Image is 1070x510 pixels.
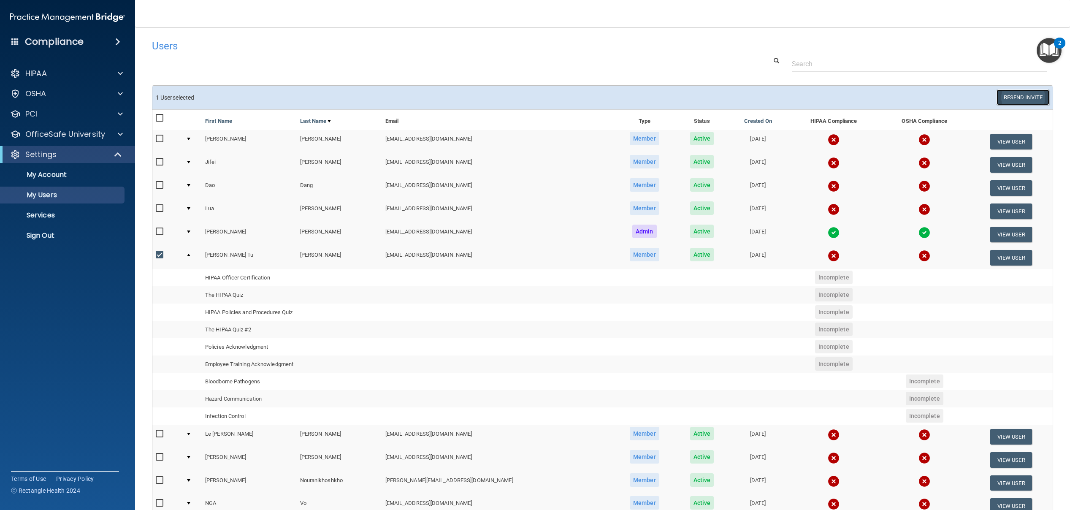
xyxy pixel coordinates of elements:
[202,390,382,407] td: Hazard Communication
[297,153,382,176] td: [PERSON_NAME]
[690,155,714,168] span: Active
[25,129,105,139] p: OfficeSafe University
[728,448,788,472] td: [DATE]
[690,178,714,192] span: Active
[728,153,788,176] td: [DATE]
[202,200,297,223] td: Lua
[630,427,659,440] span: Member
[690,427,714,440] span: Active
[828,203,840,215] img: cross.ca9f0e7f.svg
[297,246,382,269] td: [PERSON_NAME]
[906,409,943,423] span: Incomplete
[202,176,297,200] td: Dao
[202,373,382,390] td: Bloodborne Pathogens
[990,227,1032,242] button: View User
[25,149,57,160] p: Settings
[828,227,840,239] img: tick.e7d51cea.svg
[382,223,614,246] td: [EMAIL_ADDRESS][DOMAIN_NAME]
[918,475,930,487] img: cross.ca9f0e7f.svg
[990,250,1032,266] button: View User
[630,201,659,215] span: Member
[1058,43,1061,54] div: 2
[202,338,382,355] td: Policies Acknowledgment
[382,246,614,269] td: [EMAIL_ADDRESS][DOMAIN_NAME]
[202,448,297,472] td: [PERSON_NAME]
[297,448,382,472] td: [PERSON_NAME]
[990,475,1032,491] button: View User
[690,132,714,145] span: Active
[815,271,853,284] span: Incomplete
[990,452,1032,468] button: View User
[56,475,94,483] a: Privacy Policy
[202,304,382,321] td: HIPAA Policies and Procedures Quiz
[382,472,614,495] td: [PERSON_NAME][EMAIL_ADDRESS][DOMAIN_NAME]
[202,321,382,338] td: The HIPAA Quiz #2
[11,486,80,495] span: Ⓒ Rectangle Health 2024
[630,473,659,487] span: Member
[690,201,714,215] span: Active
[297,223,382,246] td: [PERSON_NAME]
[918,250,930,262] img: cross.ca9f0e7f.svg
[690,225,714,238] span: Active
[297,472,382,495] td: Nouranikhoshkho
[382,425,614,448] td: [EMAIL_ADDRESS][DOMAIN_NAME]
[152,41,672,52] h4: Users
[202,130,297,153] td: [PERSON_NAME]
[880,110,969,130] th: OSHA Compliance
[382,200,614,223] td: [EMAIL_ADDRESS][DOMAIN_NAME]
[10,9,125,26] img: PMB logo
[297,425,382,448] td: [PERSON_NAME]
[918,429,930,441] img: cross.ca9f0e7f.svg
[815,305,853,319] span: Incomplete
[828,250,840,262] img: cross.ca9f0e7f.svg
[630,496,659,510] span: Member
[5,231,121,240] p: Sign Out
[382,130,614,153] td: [EMAIL_ADDRESS][DOMAIN_NAME]
[630,178,659,192] span: Member
[202,425,297,448] td: Le [PERSON_NAME]
[828,475,840,487] img: cross.ca9f0e7f.svg
[675,110,728,130] th: Status
[630,155,659,168] span: Member
[297,200,382,223] td: [PERSON_NAME]
[613,110,675,130] th: Type
[10,109,123,119] a: PCI
[690,473,714,487] span: Active
[815,340,853,353] span: Incomplete
[918,498,930,510] img: cross.ca9f0e7f.svg
[5,191,121,199] p: My Users
[630,248,659,261] span: Member
[11,475,46,483] a: Terms of Use
[156,95,596,101] h6: 1 User selected
[202,355,382,373] td: Employee Training Acknowledgment
[202,269,382,286] td: HIPAA Officer Certification
[828,429,840,441] img: cross.ca9f0e7f.svg
[906,374,943,388] span: Incomplete
[918,227,930,239] img: tick.e7d51cea.svg
[690,450,714,464] span: Active
[918,157,930,169] img: cross.ca9f0e7f.svg
[382,110,614,130] th: Email
[25,68,47,79] p: HIPAA
[828,498,840,510] img: cross.ca9f0e7f.svg
[728,472,788,495] td: [DATE]
[630,132,659,145] span: Member
[202,407,382,425] td: Infection Control
[906,392,943,405] span: Incomplete
[382,176,614,200] td: [EMAIL_ADDRESS][DOMAIN_NAME]
[815,323,853,336] span: Incomplete
[728,246,788,269] td: [DATE]
[728,200,788,223] td: [DATE]
[10,89,123,99] a: OSHA
[728,130,788,153] td: [DATE]
[10,129,123,139] a: OfficeSafe University
[690,248,714,261] span: Active
[815,357,853,371] span: Incomplete
[382,448,614,472] td: [EMAIL_ADDRESS][DOMAIN_NAME]
[5,211,121,220] p: Services
[690,496,714,510] span: Active
[25,36,84,48] h4: Compliance
[297,130,382,153] td: [PERSON_NAME]
[630,450,659,464] span: Member
[815,288,853,301] span: Incomplete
